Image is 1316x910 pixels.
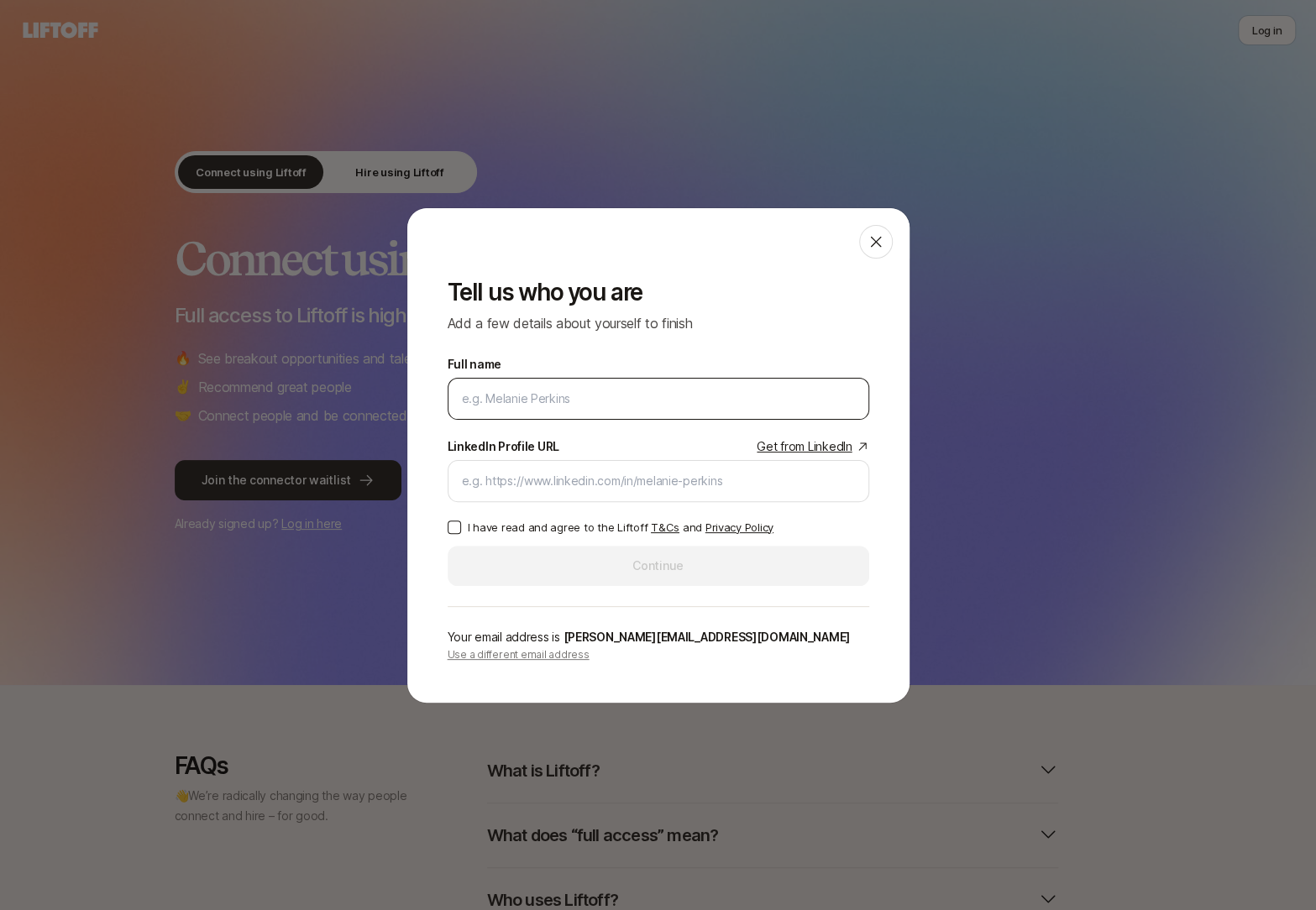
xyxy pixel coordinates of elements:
a: Get from LinkedIn [757,437,868,457]
p: We'll use as your preferred name. [448,423,658,426]
p: Use a different email address [448,647,869,662]
input: e.g. https://www.linkedin.com/in/melanie-perkins [462,471,855,491]
div: LinkedIn Profile URL [448,437,559,457]
a: Privacy Policy [705,520,773,534]
p: Your email address is [448,627,869,647]
button: I have read and agree to the Liftoff T&Cs and Privacy Policy [448,520,461,534]
input: e.g. Melanie Perkins [462,389,855,409]
p: I have read and agree to the Liftoff and [468,519,773,536]
label: Full name [448,354,501,374]
p: Tell us who you are [448,279,869,306]
a: T&Cs [651,520,679,534]
span: [PERSON_NAME][EMAIL_ADDRESS][DOMAIN_NAME] [563,630,850,644]
p: Add a few details about yourself to finish [448,312,869,334]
